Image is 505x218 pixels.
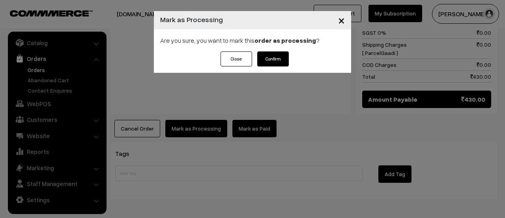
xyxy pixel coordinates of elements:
[257,51,289,66] button: Confirm
[221,51,252,66] button: Close
[154,29,351,51] div: Are you sure, you want to mark this ?
[160,14,223,25] h4: Mark as Processing
[254,36,316,44] strong: order as processing
[332,8,351,32] button: Close
[338,13,345,27] span: ×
